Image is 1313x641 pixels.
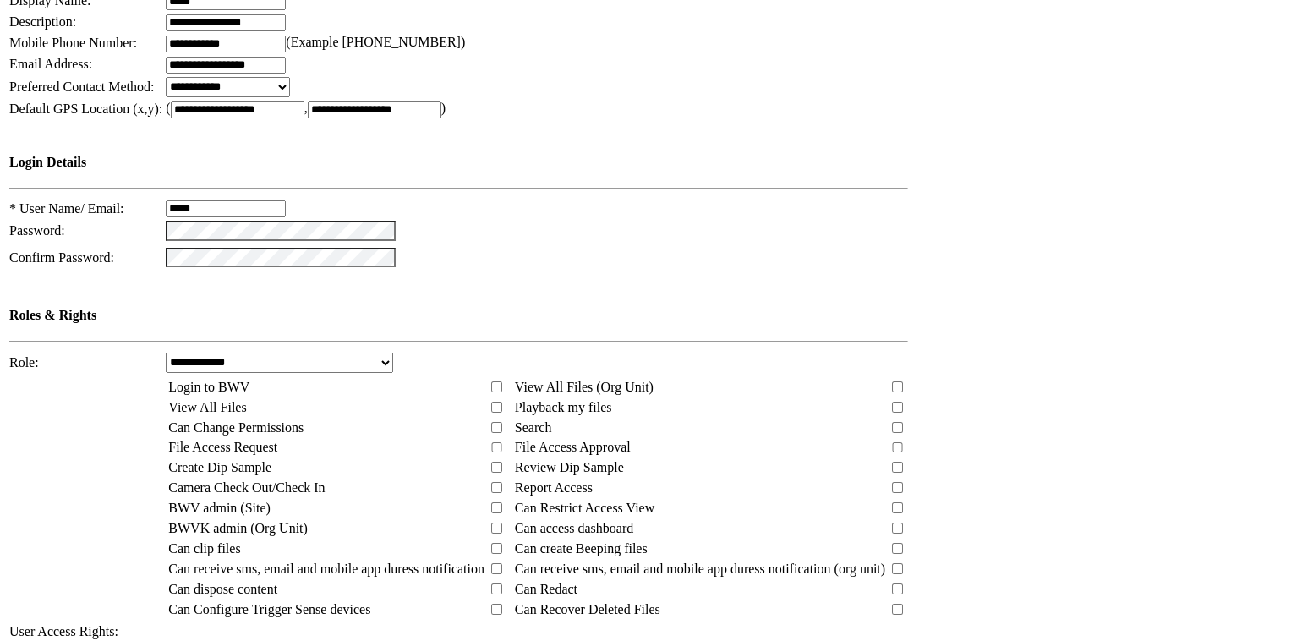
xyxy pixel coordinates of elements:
[515,582,577,596] span: Can Redact
[9,155,908,170] h4: Login Details
[9,101,162,116] span: Default GPS Location (x,y):
[515,440,631,454] span: File Access Approval
[168,460,271,474] span: Create Dip Sample
[9,79,155,94] span: Preferred Contact Method:
[515,602,660,616] span: Can Recover Deleted Files
[168,380,249,394] span: Login to BWV
[168,521,308,535] span: BWVK admin (Org Unit)
[515,380,654,394] span: View All Files (Org Unit)
[515,521,633,535] span: Can access dashboard
[515,501,654,515] span: Can Restrict Access View
[168,582,277,596] span: Can dispose content
[9,624,118,638] span: User Access Rights:
[168,541,240,556] span: Can clip files
[515,562,885,576] span: Can receive sms, email and mobile app duress notification (org unit)
[168,440,277,454] span: File Access Request
[168,480,325,495] span: Camera Check Out/Check In
[286,35,465,49] span: (Example [PHONE_NUMBER])
[515,480,593,495] span: Report Access
[9,308,908,323] h4: Roles & Rights
[168,602,370,616] span: Can Configure Trigger Sense devices
[168,400,246,414] span: View All Files
[168,420,304,435] span: Can Change Permissions
[168,501,271,515] span: BWV admin (Site)
[165,100,909,119] td: ( , )
[515,420,552,435] span: Search
[9,36,137,50] span: Mobile Phone Number:
[515,541,648,556] span: Can create Beeping files
[9,223,65,238] span: Password:
[8,352,163,374] td: Role:
[9,250,114,265] span: Confirm Password:
[9,57,92,71] span: Email Address:
[9,201,124,216] span: * User Name/ Email:
[515,400,612,414] span: Playback my files
[168,562,484,576] span: Can receive sms, email and mobile app duress notification
[9,14,76,29] span: Description:
[515,460,624,474] span: Review Dip Sample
